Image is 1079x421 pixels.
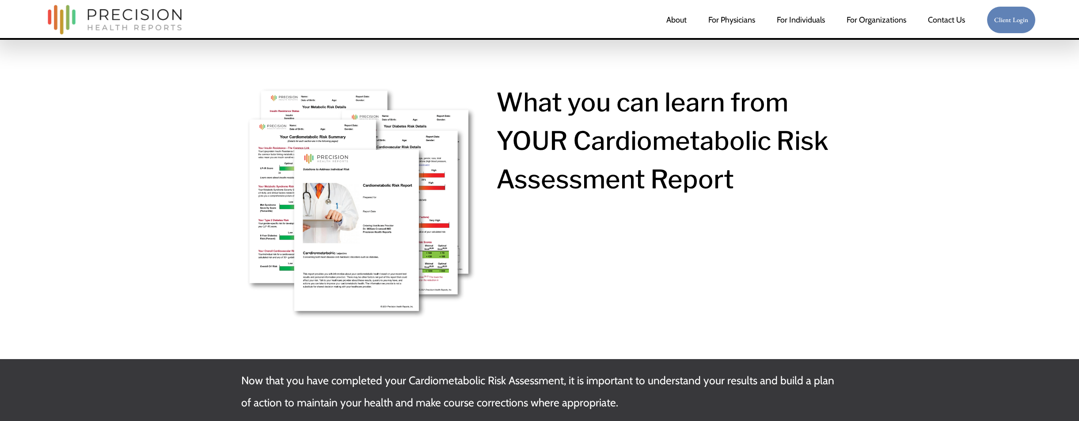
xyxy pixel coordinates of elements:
img: Precision Health Reports [43,1,186,38]
a: Contact Us [928,11,965,29]
a: For Physicians [708,11,755,29]
p: Now that you have completed your Cardiometabolic Risk Assessment, it is important to understand y... [241,370,838,413]
a: For Individuals [777,11,825,29]
a: About [666,11,687,29]
a: folder dropdown [847,11,906,29]
iframe: Chat Widget [1035,379,1079,421]
span: For Organizations [847,12,906,28]
h1: What you can learn from YOUR Cardiometabolic Risk Assessment Report [496,83,838,198]
a: Client Login [987,6,1036,34]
